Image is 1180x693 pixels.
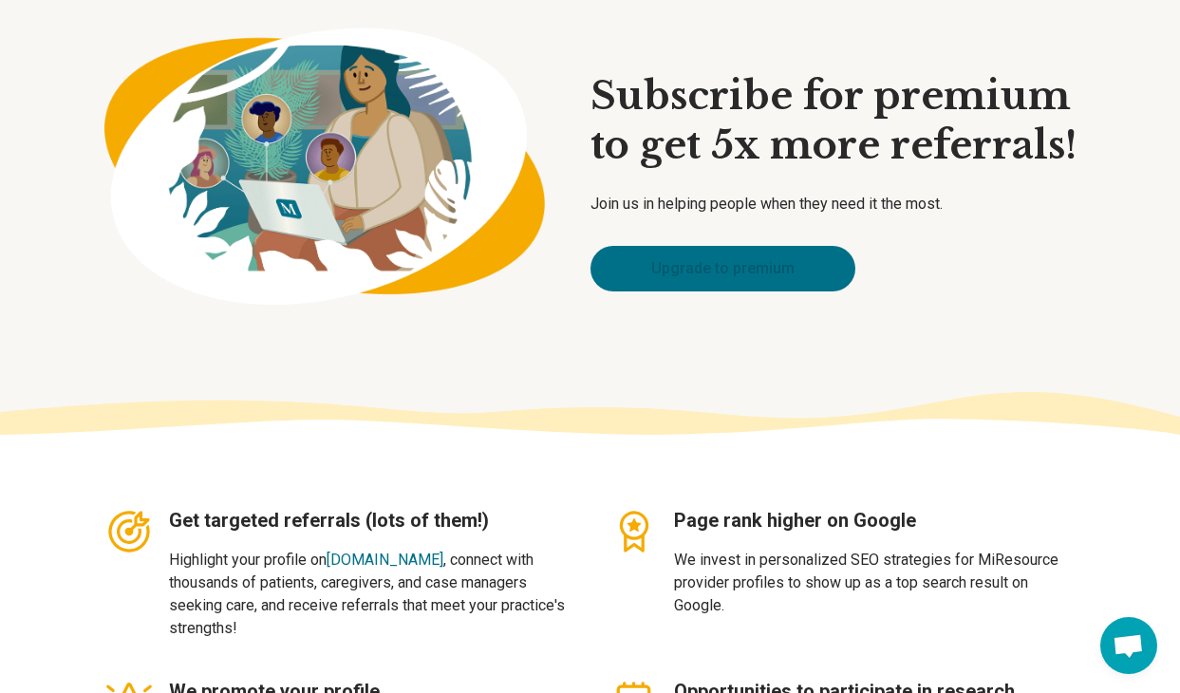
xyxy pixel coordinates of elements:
h3: Page rank higher on Google [674,507,1077,534]
p: Highlight your profile on , connect with thousands of patients, caregivers, and case managers see... [169,549,571,640]
p: We invest in personalized SEO strategies for MiResource provider profiles to show up as a top sea... [674,549,1077,617]
a: [DOMAIN_NAME] [327,551,443,569]
h1: Subscribe for premium to get 5x more referrals! [590,71,1077,170]
p: Join us in helping people when they need it the most. [590,193,1077,215]
a: Upgrade to premium [590,246,855,291]
div: Open chat [1100,617,1157,674]
h3: Get targeted referrals (lots of them!) [169,507,571,534]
